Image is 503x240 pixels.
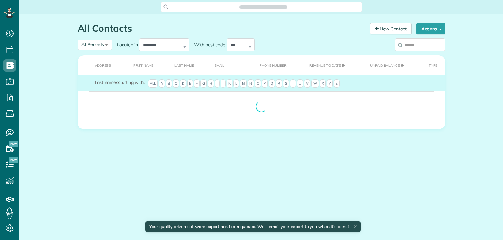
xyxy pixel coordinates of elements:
span: E [187,79,193,88]
span: M [240,79,247,88]
span: Y [327,79,333,88]
span: F [194,79,200,88]
span: I [215,79,220,88]
th: Email [205,55,250,75]
span: O [255,79,261,88]
span: J [221,79,226,88]
span: G [200,79,207,88]
div: Your quality driven software export has been queued. We'll email your export to you when it's done! [145,221,360,232]
button: Actions [416,23,445,34]
span: U [297,79,303,88]
span: C [173,79,179,88]
span: T [290,79,296,88]
label: Located in [112,42,139,48]
span: P [262,79,268,88]
span: D [180,79,186,88]
span: Z [334,79,340,88]
th: Revenue to Date [300,55,360,75]
span: X [320,79,326,88]
th: Type [419,55,445,75]
span: S [283,79,289,88]
span: All Records [81,42,104,47]
span: New [9,157,18,163]
span: Last names [95,80,118,85]
span: N [248,79,254,88]
a: New Contact [370,23,412,34]
span: New [9,141,18,147]
span: All [148,79,158,88]
th: Address [78,55,123,75]
span: Q [269,79,275,88]
span: L [233,79,239,88]
th: First Name [123,55,165,75]
span: H [208,79,214,88]
span: R [276,79,282,88]
label: With post code [189,42,227,48]
span: A [159,79,165,88]
label: starting with: [95,79,145,86]
h1: All Contacts [78,23,365,34]
span: Search ZenMaid… [246,4,281,10]
th: Last Name [165,55,205,75]
span: B [166,79,172,88]
th: Unpaid Balance [360,55,419,75]
th: Phone number [250,55,300,75]
span: V [304,79,310,88]
span: K [227,79,232,88]
span: W [311,79,319,88]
